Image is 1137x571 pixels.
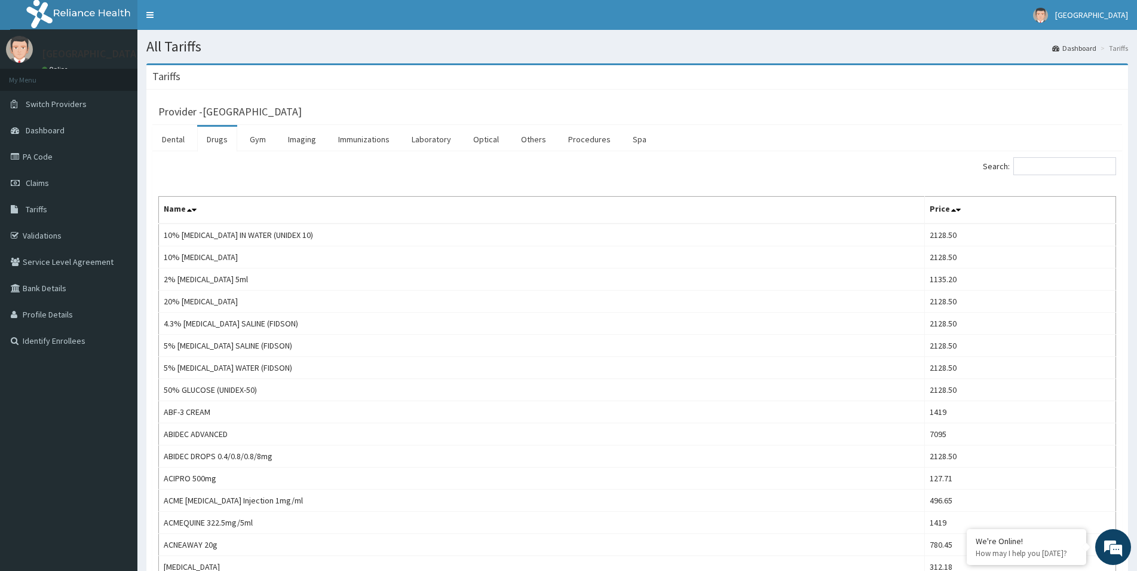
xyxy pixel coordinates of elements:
[26,204,47,215] span: Tariffs
[22,60,48,90] img: d_794563401_company_1708531726252_794563401
[976,548,1077,558] p: How may I help you today?
[158,106,302,117] h3: Provider - [GEOGRAPHIC_DATA]
[1055,10,1128,20] span: [GEOGRAPHIC_DATA]
[924,379,1115,401] td: 2128.50
[402,127,461,152] a: Laboratory
[159,379,925,401] td: 50% GLUCOSE (UNIDEX-50)
[240,127,275,152] a: Gym
[278,127,326,152] a: Imaging
[924,224,1115,246] td: 2128.50
[159,246,925,268] td: 10% [MEDICAL_DATA]
[196,6,225,35] div: Minimize live chat window
[152,127,194,152] a: Dental
[159,335,925,357] td: 5% [MEDICAL_DATA] SALINE (FIDSON)
[924,445,1115,468] td: 2128.50
[159,224,925,246] td: 10% [MEDICAL_DATA] IN WATER (UNIDEX 10)
[924,313,1115,335] td: 2128.50
[983,157,1116,175] label: Search:
[924,490,1115,512] td: 496.65
[159,423,925,445] td: ABIDEC ADVANCED
[464,127,508,152] a: Optical
[159,401,925,423] td: ABF-3 CREAM
[159,534,925,556] td: ACNEAWAY 20g
[924,268,1115,291] td: 1135.20
[159,291,925,313] td: 20% [MEDICAL_DATA]
[159,313,925,335] td: 4.3% [MEDICAL_DATA] SALINE (FIDSON)
[559,127,620,152] a: Procedures
[26,178,49,188] span: Claims
[1052,43,1096,53] a: Dashboard
[924,197,1115,224] th: Price
[26,99,87,109] span: Switch Providers
[6,36,33,63] img: User Image
[159,512,925,534] td: ACMEQUINE 322.5mg/5ml
[6,326,228,368] textarea: Type your message and hit 'Enter'
[69,151,165,271] span: We're online!
[976,536,1077,546] div: We're Online!
[159,268,925,291] td: 2% [MEDICAL_DATA] 5ml
[146,39,1128,54] h1: All Tariffs
[924,401,1115,423] td: 1419
[924,468,1115,490] td: 127.71
[1013,157,1116,175] input: Search:
[159,490,925,512] td: ACME [MEDICAL_DATA] Injection 1mg/ml
[42,48,140,59] p: [GEOGRAPHIC_DATA]
[924,534,1115,556] td: 780.45
[1033,8,1048,23] img: User Image
[1098,43,1128,53] li: Tariffs
[159,197,925,224] th: Name
[159,357,925,379] td: 5% [MEDICAL_DATA] WATER (FIDSON)
[623,127,656,152] a: Spa
[197,127,237,152] a: Drugs
[159,468,925,490] td: ACIPRO 500mg
[62,67,201,83] div: Chat with us now
[159,445,925,468] td: ABIDEC DROPS 0.4/0.8/0.8/8mg
[924,423,1115,445] td: 7095
[42,65,71,74] a: Online
[152,71,180,82] h3: Tariffs
[924,291,1115,313] td: 2128.50
[924,512,1115,534] td: 1419
[329,127,399,152] a: Immunizations
[924,357,1115,379] td: 2128.50
[511,127,556,152] a: Others
[26,125,65,136] span: Dashboard
[924,335,1115,357] td: 2128.50
[924,246,1115,268] td: 2128.50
